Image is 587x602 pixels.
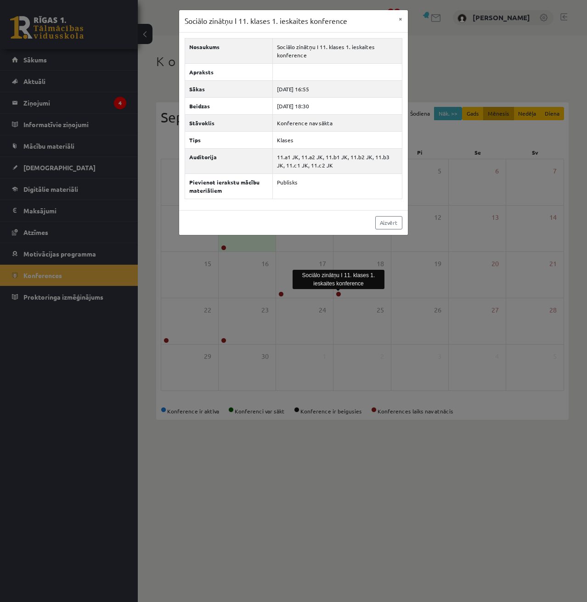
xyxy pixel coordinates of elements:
h3: Sociālo zinātņu I 11. klases 1. ieskaites konference [185,16,347,27]
td: Sociālo zinātņu I 11. klases 1. ieskaites konference [272,38,402,63]
td: Klases [272,131,402,148]
td: 11.a1 JK, 11.a2 JK, 11.b1 JK, 11.b2 JK, 11.b3 JK, 11.c1 JK, 11.c2 JK [272,148,402,173]
th: Beidzas [185,97,273,114]
td: [DATE] 18:30 [272,97,402,114]
div: Sociālo zinātņu I 11. klases 1. ieskaites konference [293,270,384,289]
td: Publisks [272,173,402,199]
th: Sākas [185,80,273,97]
th: Auditorija [185,148,273,173]
th: Stāvoklis [185,114,273,131]
td: Konference nav sākta [272,114,402,131]
a: Aizvērt [375,216,402,229]
th: Apraksts [185,63,273,80]
th: Pievienot ierakstu mācību materiāliem [185,173,273,199]
th: Tips [185,131,273,148]
td: [DATE] 16:55 [272,80,402,97]
th: Nosaukums [185,38,273,63]
button: × [393,10,408,28]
